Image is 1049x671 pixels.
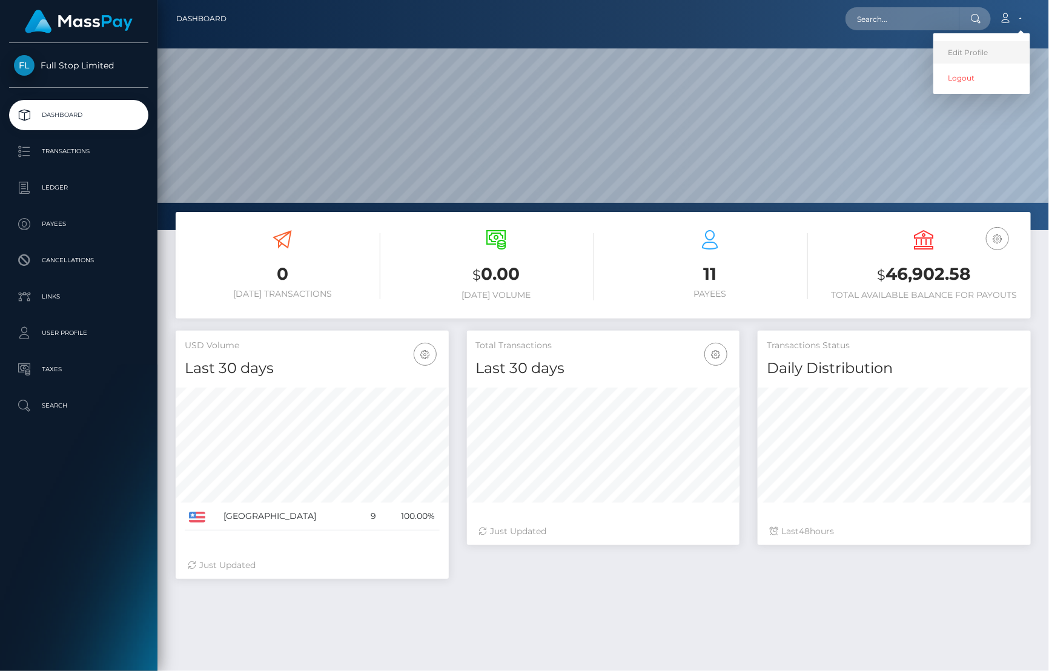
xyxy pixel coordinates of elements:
[14,288,144,306] p: Links
[14,215,144,233] p: Payees
[9,318,148,348] a: User Profile
[9,173,148,203] a: Ledger
[399,290,594,300] h6: [DATE] Volume
[770,525,1019,538] div: Last hours
[9,209,148,239] a: Payees
[380,503,440,531] td: 100.00%
[476,340,731,352] h5: Total Transactions
[878,266,886,283] small: $
[185,262,380,286] h3: 0
[826,262,1022,287] h3: 46,902.58
[767,358,1022,379] h4: Daily Distribution
[9,282,148,312] a: Links
[14,397,144,415] p: Search
[9,354,148,385] a: Taxes
[476,358,731,379] h4: Last 30 days
[361,503,380,531] td: 9
[9,100,148,130] a: Dashboard
[176,6,227,31] a: Dashboard
[9,60,148,71] span: Full Stop Limited
[14,142,144,160] p: Transactions
[9,391,148,421] a: Search
[9,245,148,276] a: Cancellations
[826,290,1022,300] h6: Total Available Balance for Payouts
[14,55,35,76] img: Full Stop Limited
[767,340,1022,352] h5: Transactions Status
[14,251,144,269] p: Cancellations
[612,262,808,286] h3: 11
[933,41,1030,64] a: Edit Profile
[185,358,440,379] h4: Last 30 days
[14,179,144,197] p: Ledger
[479,525,728,538] div: Just Updated
[473,266,481,283] small: $
[25,10,133,33] img: MassPay Logo
[14,324,144,342] p: User Profile
[9,136,148,167] a: Transactions
[14,106,144,124] p: Dashboard
[399,262,594,287] h3: 0.00
[612,289,808,299] h6: Payees
[933,67,1030,89] a: Logout
[219,503,360,531] td: [GEOGRAPHIC_DATA]
[185,340,440,352] h5: USD Volume
[799,526,810,537] span: 48
[845,7,959,30] input: Search...
[189,512,205,523] img: US.png
[188,559,437,572] div: Just Updated
[14,360,144,378] p: Taxes
[185,289,380,299] h6: [DATE] Transactions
